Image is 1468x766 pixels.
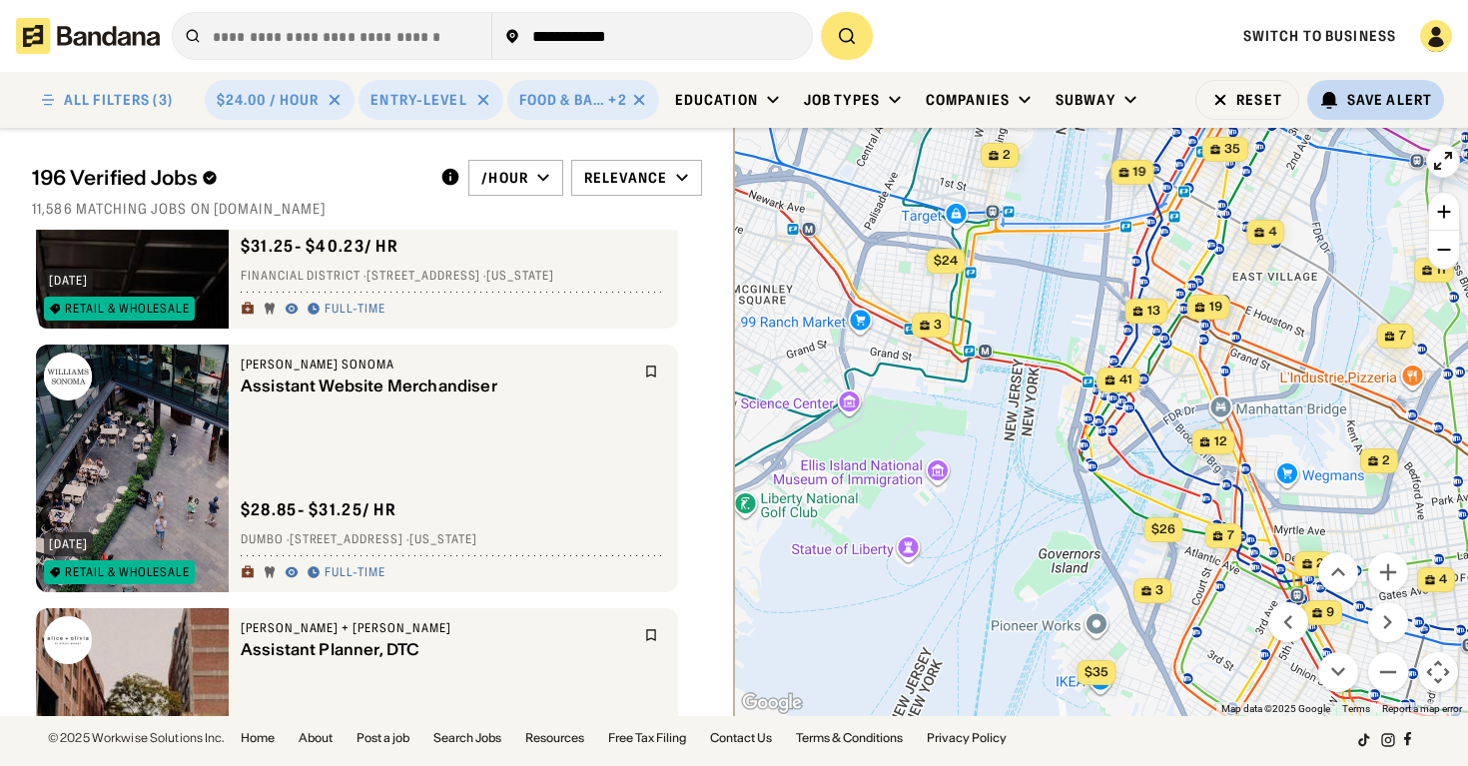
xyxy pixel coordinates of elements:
div: [PERSON_NAME] Sonoma [241,357,632,373]
div: Education [675,91,758,109]
span: 3 [934,317,942,334]
a: About [299,732,333,744]
div: Reset [1236,93,1282,107]
span: 2 [1382,452,1390,469]
span: 3 [1155,582,1163,599]
div: [DATE] [49,275,88,287]
div: grid [32,230,702,716]
button: Move up [1318,552,1358,592]
button: Map camera controls [1418,652,1458,692]
img: Google [739,690,805,716]
div: +2 [608,91,626,109]
div: $ 31.25 - $40.23 / hr [241,236,398,257]
a: Home [241,732,275,744]
div: Retail & Wholesale [65,303,190,315]
button: Move left [1268,602,1308,642]
button: Zoom out [1368,652,1408,692]
span: 7 [1398,328,1405,345]
div: ALL FILTERS (3) [64,93,173,107]
img: alice + olivia logo [44,616,92,664]
div: Relevance [584,169,667,187]
div: © 2025 Workwise Solutions Inc. [48,732,225,744]
a: Resources [525,732,584,744]
div: $ 28.85 - $31.25 / hr [241,499,396,520]
span: 4 [1439,571,1447,588]
a: Switch to Business [1243,27,1396,45]
a: Contact Us [710,732,772,744]
div: /hour [481,169,528,187]
span: Map data ©2025 Google [1221,703,1330,714]
a: Report a map error [1382,703,1462,714]
a: Privacy Policy [927,732,1007,744]
span: 19 [1132,164,1145,181]
div: Companies [926,91,1010,109]
a: Free Tax Filing [608,732,686,744]
div: Subway [1056,91,1115,109]
span: 4 [1268,224,1276,241]
span: 13 [1146,303,1159,320]
a: Terms & Conditions [796,732,903,744]
div: Entry-Level [370,91,466,109]
span: 19 [1208,299,1221,316]
span: $26 [1150,521,1174,536]
a: Post a job [357,732,409,744]
button: Move down [1318,652,1358,692]
span: 11 [1436,262,1446,279]
img: Williams Sonoma logo [44,353,92,400]
img: Bandana logotype [16,18,160,54]
span: 35 [1224,141,1240,158]
div: Retail & Wholesale [65,566,190,578]
a: Search Jobs [433,732,501,744]
div: $24.00 / hour [217,91,320,109]
div: Financial District · [STREET_ADDRESS] · [US_STATE] [241,269,666,285]
div: Food & Bars [519,91,605,109]
div: Dumbo · [STREET_ADDRESS] · [US_STATE] [241,532,666,548]
a: Terms (opens in new tab) [1342,703,1370,714]
span: 12 [1213,433,1226,450]
div: 11,586 matching jobs on [DOMAIN_NAME] [32,200,702,218]
span: $24 [933,253,957,268]
span: 2 [1003,147,1011,164]
div: Assistant Website Merchandiser [241,377,632,395]
div: Assistant Planner, DTC [241,640,632,659]
button: Zoom in [1368,552,1408,592]
button: Move right [1368,602,1408,642]
div: [DATE] [49,538,88,550]
a: Open this area in Google Maps (opens a new window) [739,690,805,716]
span: 41 [1118,372,1131,388]
div: Save Alert [1347,91,1432,109]
div: Job Types [804,91,880,109]
div: Full-time [325,565,385,581]
div: Full-time [325,302,385,318]
span: 7 [1226,527,1233,544]
div: [PERSON_NAME] + [PERSON_NAME] [241,620,632,636]
span: $35 [1084,664,1107,679]
div: 196 Verified Jobs [32,166,424,190]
